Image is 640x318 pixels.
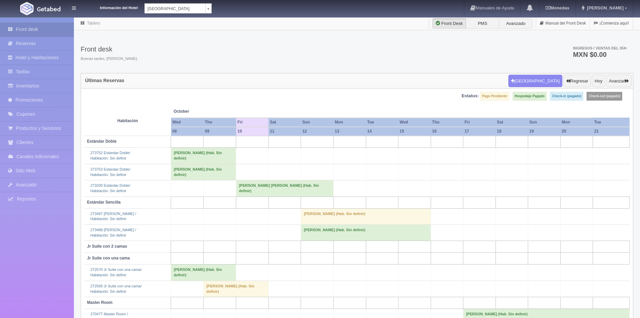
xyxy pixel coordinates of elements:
th: 09 [204,127,236,136]
span: Buenas tardes, [PERSON_NAME]. [81,56,138,62]
a: 273487 [PERSON_NAME] /Habitación: Sin definir [90,212,136,221]
td: [PERSON_NAME] (Hab. Sin definir) [301,225,431,241]
label: Hospedaje Pagado [513,92,547,101]
label: Avanzado [499,19,532,29]
th: Sun [528,118,561,127]
b: Monedas [546,5,569,10]
img: Getabed [37,6,60,11]
a: Tablero [87,21,100,26]
b: Jr Suite con 2 camas [87,244,127,249]
th: Thu [431,118,463,127]
th: Tue [593,118,630,127]
th: Fri [236,118,269,127]
th: 21 [593,127,630,136]
th: 11 [268,127,301,136]
th: Tue [366,118,398,127]
th: Sun [301,118,334,127]
th: 12 [301,127,334,136]
a: 273752 Estándar Doble/Habitación: Sin definir [90,151,130,160]
dt: Información del Hotel [84,3,138,11]
strong: Habitación [117,118,138,123]
th: 19 [528,127,561,136]
td: [PERSON_NAME] (Hab. Sin definir) [171,264,236,281]
label: Pago Pendiente [480,92,509,101]
button: Regresar [563,75,591,87]
th: 20 [560,127,593,136]
a: Manual del Front Desk [536,17,590,30]
span: October [174,109,233,114]
th: 15 [398,127,431,136]
a: 273488 [PERSON_NAME] /Habitación: Sin definir [90,228,136,237]
h3: Front desk [81,45,138,53]
th: 13 [334,127,366,136]
label: Estatus: [462,93,479,99]
td: [PERSON_NAME] (Hab. Sin definir) [301,208,431,224]
b: Jr Suite con una cama [87,256,130,260]
th: Mon [560,118,593,127]
label: Check-out (pagado) [587,92,622,101]
th: Fri [463,118,496,127]
td: [PERSON_NAME] (Hab. Sin definir) [171,148,236,164]
td: [PERSON_NAME] (Hab. Sin definir) [171,164,236,180]
button: [GEOGRAPHIC_DATA] [508,75,562,87]
td: [PERSON_NAME] [PERSON_NAME] (Hab. Sin definir) [236,180,334,197]
a: 273200 Estándar Doble/Habitación: Sin definir [90,183,130,193]
button: Avanzar [606,75,632,87]
button: Hoy [592,75,605,87]
b: Estándar Sencilla [87,200,121,205]
th: 08 [171,127,204,136]
a: ¡Comienza aquí! [590,17,633,30]
span: [PERSON_NAME] [585,5,624,10]
th: Wed [398,118,431,127]
th: Sat [268,118,301,127]
th: Thu [204,118,236,127]
b: Estándar Doble [87,139,117,144]
th: 14 [366,127,398,136]
img: Getabed [20,2,34,15]
span: [GEOGRAPHIC_DATA] [147,4,203,14]
th: Mon [334,118,366,127]
a: 273753 Estándar Doble/Habitación: Sin definir [90,167,130,177]
h4: Últimas Reservas [85,78,124,83]
th: 17 [463,127,496,136]
a: 272570 Jr Suite con una cama/Habitación: Sin definir [90,268,141,277]
b: Master Room [87,300,113,305]
th: Sat [496,118,528,127]
th: 18 [496,127,528,136]
label: Front Desk [432,19,466,29]
a: [GEOGRAPHIC_DATA] [144,3,212,13]
h3: MXN $0.00 [573,51,627,58]
a: 272569 Jr Suite con una cama/Habitación: Sin definir [90,284,141,293]
th: Wed [171,118,204,127]
span: Ingresos / Ventas del día [573,46,627,50]
th: 16 [431,127,463,136]
label: PMS [466,19,499,29]
td: [PERSON_NAME] (Hab. Sin definir) [204,281,269,297]
label: Check-in (pagado) [550,92,583,101]
th: 10 [236,127,269,136]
